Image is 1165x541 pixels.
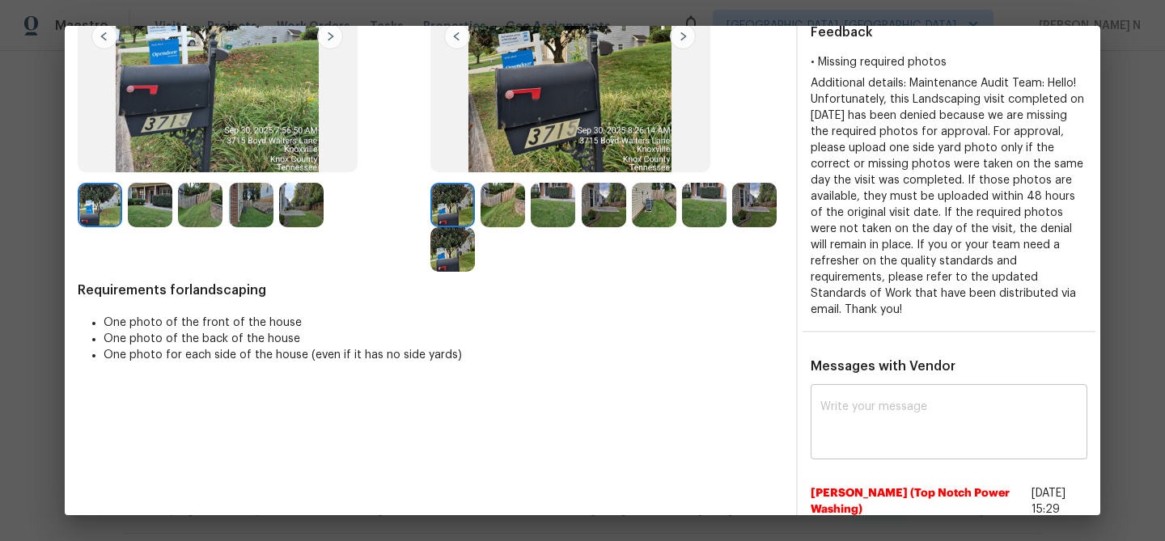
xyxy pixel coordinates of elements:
[670,23,696,49] img: right-chevron-button-url
[811,360,955,373] span: Messages with Vendor
[91,23,117,49] img: left-chevron-button-url
[811,26,873,39] span: Feedback
[104,315,783,331] li: One photo of the front of the house
[78,282,783,298] span: Requirements for landscaping
[317,23,343,49] img: right-chevron-button-url
[811,78,1084,315] span: Additional details: Maintenance Audit Team: Hello! Unfortunately, this Landscaping visit complete...
[444,23,470,49] img: left-chevron-button-url
[104,347,783,363] li: One photo for each side of the house (even if it has no side yards)
[104,331,783,347] li: One photo of the back of the house
[811,57,947,68] span: • Missing required photos
[1032,488,1065,515] span: [DATE] 15:29
[811,485,1025,518] span: [PERSON_NAME] (Top Notch Power Washing)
